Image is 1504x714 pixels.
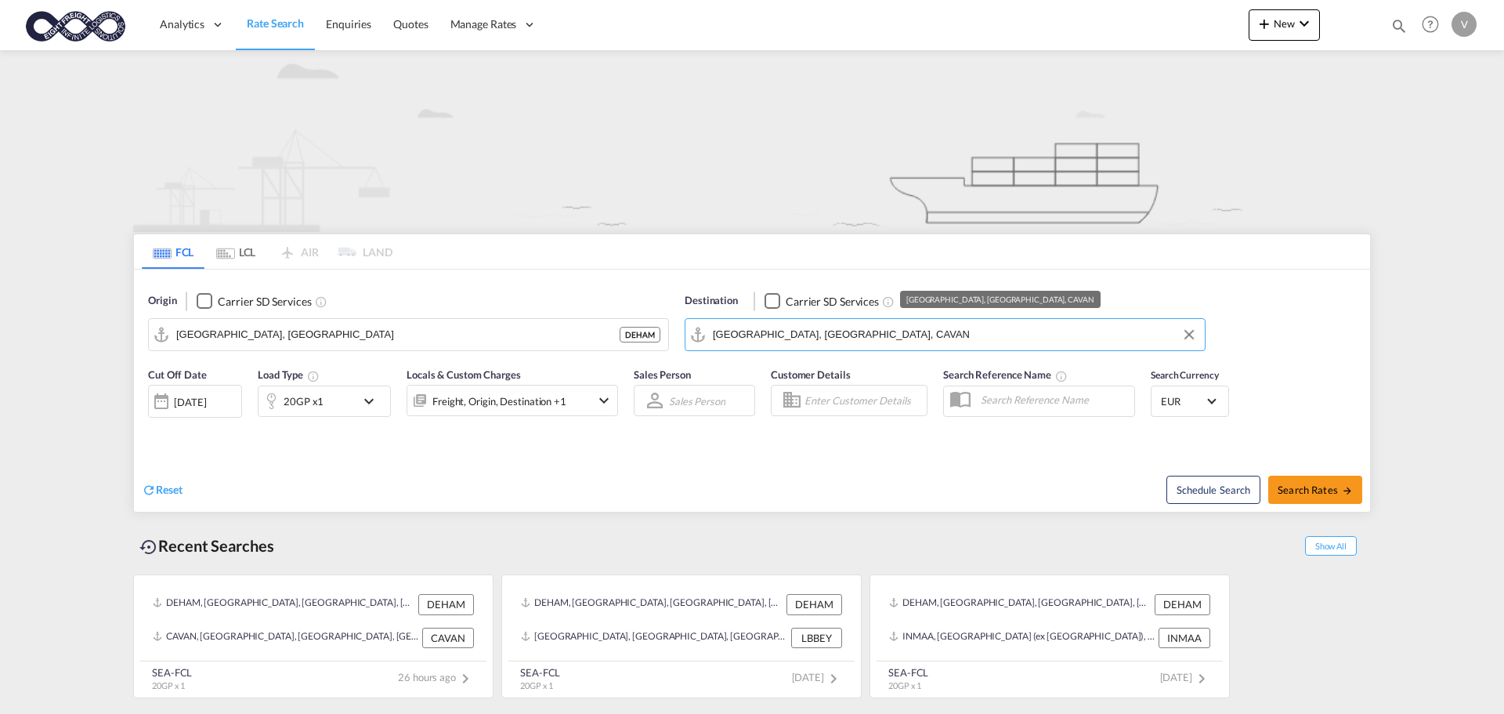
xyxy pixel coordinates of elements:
[1155,594,1210,614] div: DEHAM
[149,319,668,350] md-input-container: Hamburg, DEHAM
[393,17,428,31] span: Quotes
[133,50,1371,232] img: new-FCL.png
[1249,9,1320,41] button: icon-plus 400-fgNewicon-chevron-down
[1159,390,1220,412] md-select: Select Currency: € EUREuro
[786,294,879,310] div: Carrier SD Services
[407,368,521,381] span: Locals & Custom Charges
[1268,476,1362,504] button: Search Ratesicon-arrow-right
[152,665,192,680] div: SEA-FCL
[824,669,843,688] md-icon: icon-chevron-right
[595,391,613,410] md-icon: icon-chevron-down
[142,234,392,269] md-pagination-wrapper: Use the left and right arrow keys to navigate between tabs
[791,628,842,648] div: LBBEY
[133,528,280,564] div: Recent Searches
[134,270,1370,512] div: Origin Checkbox No InkUnchecked: Search for CY (Container Yard) services for all selected carrier...
[360,392,386,411] md-icon: icon-chevron-down
[1295,14,1314,33] md-icon: icon-chevron-down
[1160,671,1211,683] span: [DATE]
[422,628,474,648] div: CAVAN
[888,665,928,680] div: SEA-FCL
[148,416,160,437] md-datepicker: Select
[407,385,618,416] div: Freight Origin Destination Factory Stuffingicon-chevron-down
[398,671,475,683] span: 26 hours ago
[142,483,156,497] md-icon: icon-refresh
[1177,323,1201,346] button: Clear Input
[148,293,176,309] span: Origin
[620,327,660,343] div: DEHAM
[174,395,206,409] div: [DATE]
[176,323,620,346] input: Search by Port
[1255,14,1274,33] md-icon: icon-plus 400-fg
[1255,17,1314,30] span: New
[418,594,474,614] div: DEHAM
[520,665,560,680] div: SEA-FCL
[882,295,895,308] md-icon: Unchecked: Search for CY (Container Yard) services for all selected carriers.Checked : Search for...
[771,368,850,381] span: Customer Details
[1151,369,1219,381] span: Search Currency
[307,370,320,382] md-icon: Select multiple loads to view rates
[521,594,783,614] div: DEHAM, Hamburg, Germany, Western Europe, Europe
[1159,628,1210,648] div: INMAA
[520,680,553,690] span: 20GP x 1
[501,574,862,698] recent-search-card: DEHAM, [GEOGRAPHIC_DATA], [GEOGRAPHIC_DATA], [GEOGRAPHIC_DATA], [GEOGRAPHIC_DATA] DEHAM[GEOGRAPHI...
[258,368,320,381] span: Load Type
[218,294,311,310] div: Carrier SD Services
[1305,536,1357,556] span: Show All
[1390,17,1408,41] div: icon-magnify
[142,234,204,269] md-tab-item: FCL
[456,669,475,688] md-icon: icon-chevron-right
[315,295,327,308] md-icon: Unchecked: Search for CY (Container Yard) services for all selected carriers.Checked : Search for...
[204,234,267,269] md-tab-item: LCL
[156,483,183,496] span: Reset
[1342,485,1353,496] md-icon: icon-arrow-right
[133,574,493,698] recent-search-card: DEHAM, [GEOGRAPHIC_DATA], [GEOGRAPHIC_DATA], [GEOGRAPHIC_DATA], [GEOGRAPHIC_DATA] DEHAMCAVAN, [GE...
[160,16,204,32] span: Analytics
[889,594,1151,614] div: DEHAM, Hamburg, Germany, Western Europe, Europe
[685,319,1205,350] md-input-container: Vancouver, BC, CAVAN
[450,16,517,32] span: Manage Rates
[869,574,1230,698] recent-search-card: DEHAM, [GEOGRAPHIC_DATA], [GEOGRAPHIC_DATA], [GEOGRAPHIC_DATA], [GEOGRAPHIC_DATA] DEHAMINMAA, [GE...
[889,628,1155,648] div: INMAA, Chennai (ex Madras), India, Indian Subcontinent, Asia Pacific
[973,388,1134,411] input: Search Reference Name
[792,671,843,683] span: [DATE]
[1161,394,1205,408] span: EUR
[247,16,304,30] span: Rate Search
[1390,17,1408,34] md-icon: icon-magnify
[152,680,185,690] span: 20GP x 1
[153,594,414,614] div: DEHAM, Hamburg, Germany, Western Europe, Europe
[943,368,1068,381] span: Search Reference Name
[148,368,207,381] span: Cut Off Date
[1417,11,1444,38] span: Help
[804,389,922,412] input: Enter Customer Details
[258,386,391,417] div: 20GP x1icon-chevron-down
[284,390,324,412] div: 20GP x1
[197,293,311,310] md-checkbox: Checkbox No Ink
[153,628,418,648] div: CAVAN, Vancouver, BC, Canada, North America, Americas
[142,482,183,499] div: icon-refreshReset
[1055,370,1068,382] md-icon: Your search will be saved by the below given name
[148,385,242,418] div: [DATE]
[685,293,738,309] span: Destination
[521,628,787,648] div: LBBEY, Beirut, Lebanon, Levante, Middle East
[1417,11,1452,39] div: Help
[906,291,1094,308] div: [GEOGRAPHIC_DATA], [GEOGRAPHIC_DATA], CAVAN
[1192,669,1211,688] md-icon: icon-chevron-right
[888,680,921,690] span: 20GP x 1
[23,7,129,42] img: c818b980817911efbdc1a76df449e905.png
[1278,484,1353,496] span: Search Rates
[139,538,158,556] md-icon: icon-backup-restore
[634,368,691,381] span: Sales Person
[786,594,842,614] div: DEHAM
[667,390,727,412] md-select: Sales Person
[765,293,879,310] md-checkbox: Checkbox No Ink
[1452,12,1477,37] div: V
[326,17,371,31] span: Enquiries
[432,390,566,412] div: Freight Origin Destination Factory Stuffing
[713,323,1197,346] input: Search by Port
[1166,476,1260,504] button: Note: By default Schedule search will only considerorigin ports, destination ports and cut off da...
